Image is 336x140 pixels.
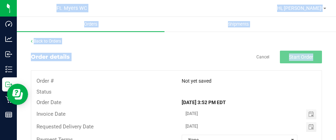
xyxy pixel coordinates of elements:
button: Start Order [280,51,322,63]
span: Ft. Myers WC [56,5,87,11]
a: Orders [17,17,164,32]
span: Order Date [36,99,61,106]
a: Back to Orders [31,39,61,44]
a: Cancel [256,54,269,60]
span: Toggle calendar [306,122,316,132]
span: Order # [36,78,54,84]
span: Not yet saved [182,78,211,84]
inline-svg: Reports [5,111,12,118]
inline-svg: Inventory [5,66,12,73]
span: Invoice Date [36,111,66,117]
strong: [DATE] 3:52 PM EDT [182,100,226,105]
inline-svg: Dashboard [5,20,12,27]
span: Shipments [219,21,258,27]
span: Orders [75,21,107,27]
inline-svg: Analytics [5,36,12,43]
a: Shipments [164,17,312,32]
span: Hi, [PERSON_NAME]! [277,5,323,11]
inline-svg: Retail [5,96,12,103]
inline-svg: Outbound [5,81,12,88]
span: Start Order [289,54,313,60]
div: Order details [31,53,70,61]
inline-svg: Inbound [5,51,12,58]
span: Status [36,89,52,95]
iframe: Resource center [7,84,28,105]
span: Toggle calendar [306,109,316,119]
span: Requested Delivery Date [36,123,94,130]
